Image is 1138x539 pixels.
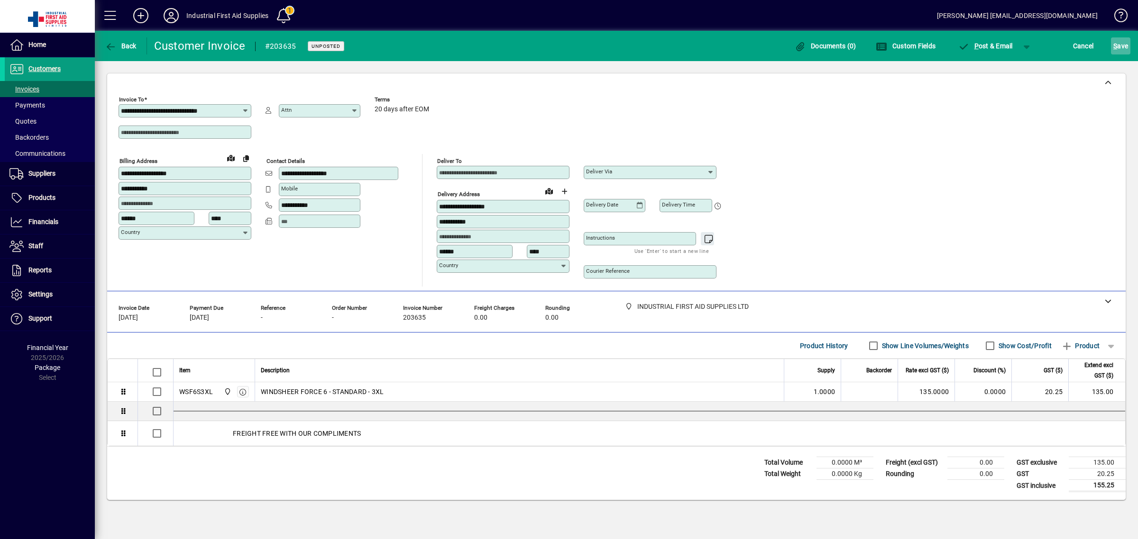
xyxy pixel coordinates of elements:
mat-label: Invoice To [119,96,144,103]
a: Reports [5,259,95,282]
span: [DATE] [190,314,209,322]
button: Save [1111,37,1130,54]
div: WSF6S3XL [179,387,213,396]
span: Staff [28,242,43,250]
td: Freight (excl GST) [881,457,947,468]
a: Support [5,307,95,331]
span: Invoices [9,85,39,93]
mat-label: Country [121,229,140,235]
span: Product History [800,338,848,353]
td: 20.25 [1011,382,1068,402]
span: Support [28,314,52,322]
mat-label: Courier Reference [586,268,630,274]
span: Suppliers [28,170,55,177]
span: GST ($) [1044,365,1063,376]
mat-label: Attn [281,107,292,113]
span: Product [1061,338,1100,353]
button: Profile [156,7,186,24]
button: Documents (0) [792,37,859,54]
a: View on map [541,183,557,198]
span: ave [1113,38,1128,54]
span: Supply [817,365,835,376]
td: 20.25 [1069,468,1126,480]
div: #203635 [265,39,296,54]
span: Customers [28,65,61,72]
button: Back [102,37,139,54]
a: Products [5,186,95,210]
a: Payments [5,97,95,113]
div: [PERSON_NAME] [EMAIL_ADDRESS][DOMAIN_NAME] [937,8,1098,23]
span: 203635 [403,314,426,322]
span: Financials [28,218,58,225]
button: Add [126,7,156,24]
div: 135.0000 [904,387,949,396]
span: Payments [9,101,45,109]
button: Cancel [1071,37,1096,54]
td: GST [1012,468,1069,480]
td: 0.00 [947,468,1004,480]
a: Knowledge Base [1107,2,1126,33]
span: Financial Year [27,344,68,351]
mat-label: Instructions [586,234,615,241]
span: P [974,42,979,50]
span: Cancel [1073,38,1094,54]
button: Product History [796,337,852,354]
td: 155.25 [1069,480,1126,492]
td: 0.0000 [954,382,1011,402]
a: Staff [5,234,95,258]
button: Choose address [557,184,572,199]
td: 0.00 [947,457,1004,468]
span: S [1113,42,1117,50]
span: Unposted [312,43,340,49]
span: Communications [9,150,65,157]
a: Suppliers [5,162,95,186]
button: Copy to Delivery address [239,151,254,166]
span: - [261,314,263,322]
mat-label: Delivery date [586,201,618,208]
mat-hint: Use 'Enter' to start a new line [634,245,709,256]
span: Item [179,365,191,376]
a: Invoices [5,81,95,97]
button: Post & Email [953,37,1018,54]
span: [DATE] [119,314,138,322]
mat-label: Deliver To [437,158,462,164]
button: Product [1056,337,1104,354]
span: Back [105,42,137,50]
span: Reports [28,266,52,274]
td: GST exclusive [1012,457,1069,468]
td: GST inclusive [1012,480,1069,492]
td: 135.00 [1069,457,1126,468]
app-page-header-button: Back [95,37,147,54]
mat-label: Deliver via [586,168,612,175]
span: ost & Email [958,42,1013,50]
span: Extend excl GST ($) [1074,360,1113,381]
span: Documents (0) [795,42,856,50]
button: Custom Fields [873,37,938,54]
mat-label: Delivery time [662,201,695,208]
span: Products [28,194,55,201]
div: Industrial First Aid Supplies [186,8,268,23]
span: Terms [375,97,431,103]
span: Quotes [9,117,37,125]
td: Total Weight [760,468,817,480]
a: Backorders [5,129,95,145]
span: 0.00 [545,314,559,322]
span: Backorder [866,365,892,376]
mat-label: Mobile [281,185,298,192]
a: Financials [5,210,95,234]
span: 1.0000 [814,387,835,396]
td: Rounding [881,468,947,480]
span: Rate excl GST ($) [906,365,949,376]
span: 20 days after EOM [375,106,429,113]
a: Quotes [5,113,95,129]
td: 0.0000 Kg [817,468,873,480]
span: Discount (%) [973,365,1006,376]
td: Total Volume [760,457,817,468]
a: View on map [223,150,239,165]
label: Show Line Volumes/Weights [880,341,969,350]
div: FREIGHT FREE WITH OUR COMPLIMENTS [174,421,1125,446]
a: Home [5,33,95,57]
mat-label: Country [439,262,458,269]
span: Package [35,364,60,371]
span: WINDSHEER FORCE 6 - STANDARD - 3XL [261,387,384,396]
